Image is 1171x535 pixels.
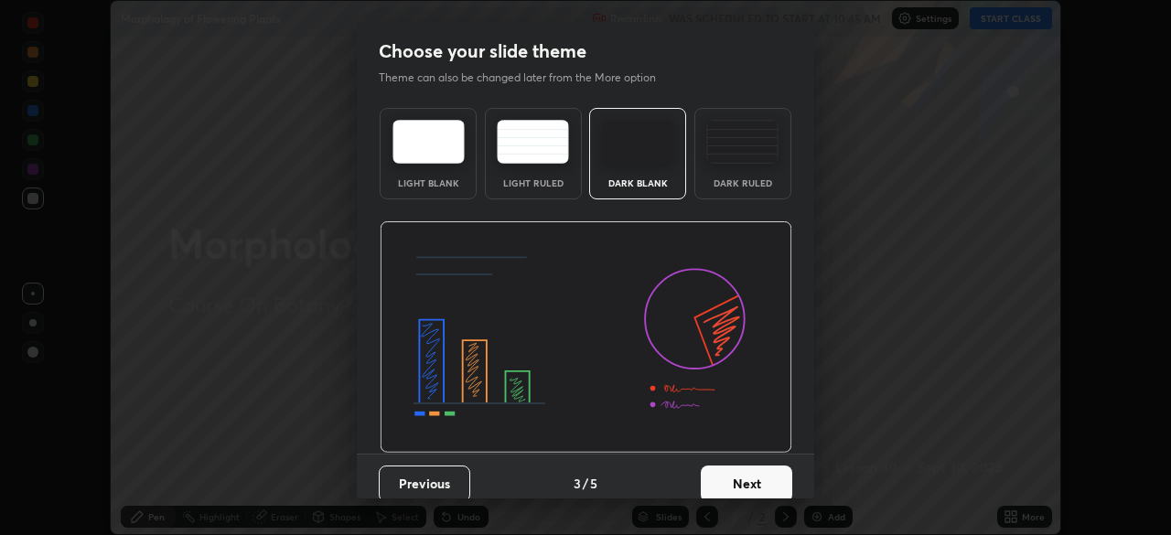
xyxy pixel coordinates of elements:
button: Previous [379,465,470,502]
div: Light Ruled [497,178,570,187]
h2: Choose your slide theme [379,39,586,63]
h4: / [583,474,588,493]
img: lightTheme.e5ed3b09.svg [392,120,465,164]
button: Next [701,465,792,502]
h4: 5 [590,474,597,493]
h4: 3 [574,474,581,493]
img: darkThemeBanner.d06ce4a2.svg [380,221,792,454]
div: Dark Ruled [706,178,779,187]
div: Light Blank [392,178,465,187]
img: darkRuledTheme.de295e13.svg [706,120,779,164]
img: darkTheme.f0cc69e5.svg [602,120,674,164]
img: lightRuledTheme.5fabf969.svg [497,120,569,164]
div: Dark Blank [601,178,674,187]
p: Theme can also be changed later from the More option [379,70,675,86]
